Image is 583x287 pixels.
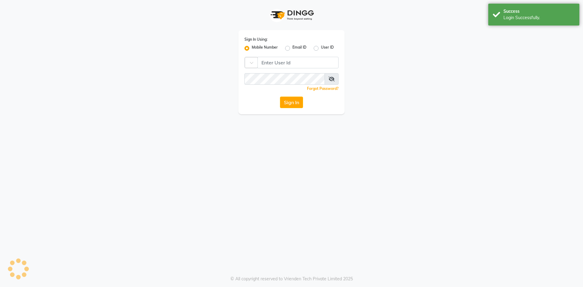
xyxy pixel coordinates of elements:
input: Username [244,73,325,85]
label: Sign In Using: [244,37,268,42]
label: Email ID [292,45,306,52]
label: Mobile Number [252,45,278,52]
input: Username [257,57,339,68]
div: Success [503,8,575,15]
div: Login Successfully. [503,15,575,21]
button: Sign In [280,97,303,108]
a: Forgot Password? [307,86,339,91]
label: User ID [321,45,334,52]
img: logo1.svg [267,6,316,24]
